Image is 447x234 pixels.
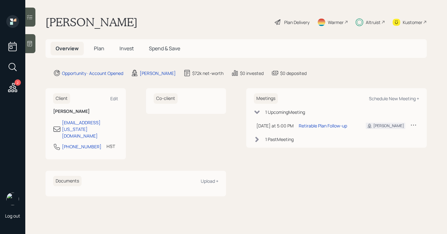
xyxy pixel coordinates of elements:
[265,136,294,143] div: 1 Past Meeting
[373,123,404,129] div: [PERSON_NAME]
[53,93,70,104] h6: Client
[192,70,223,77] div: $72k net-worth
[201,178,218,184] div: Upload +
[56,45,79,52] span: Overview
[280,70,307,77] div: $0 deposited
[6,193,19,205] img: aleksandra-headshot.png
[265,109,305,115] div: 1 Upcoming Meeting
[110,95,118,102] div: Edit
[5,213,20,219] div: Log out
[299,122,347,129] div: Retirable Plan Follow-up
[119,45,134,52] span: Invest
[62,143,101,150] div: [PHONE_NUMBER]
[149,45,180,52] span: Spend & Save
[366,19,381,26] div: Altruist
[403,19,422,26] div: Kustomer
[53,176,82,186] h6: Documents
[62,119,118,139] div: [EMAIL_ADDRESS][US_STATE][DOMAIN_NAME]
[15,79,21,86] div: 2
[46,15,138,29] h1: [PERSON_NAME]
[254,93,278,104] h6: Meetings
[140,70,176,77] div: [PERSON_NAME]
[328,19,344,26] div: Warmer
[62,70,123,77] div: Opportunity · Account Opened
[256,122,294,129] div: [DATE] at 5:00 PM
[107,143,115,150] div: HST
[240,70,264,77] div: $0 invested
[154,93,178,104] h6: Co-client
[369,95,419,102] div: Schedule New Meeting +
[284,19,309,26] div: Plan Delivery
[94,45,104,52] span: Plan
[53,109,118,114] h6: [PERSON_NAME]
